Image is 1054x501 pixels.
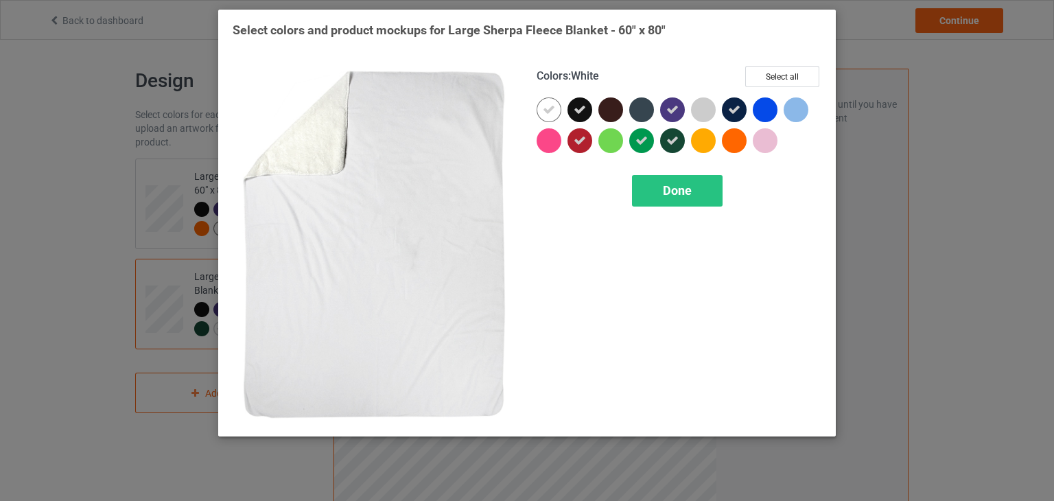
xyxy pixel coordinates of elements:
[233,66,517,422] img: regular.jpg
[571,69,599,82] span: White
[663,183,692,198] span: Done
[537,69,568,82] span: Colors
[233,23,666,37] span: Select colors and product mockups for Large Sherpa Fleece Blanket - 60" x 80"
[537,69,599,84] h4: :
[745,66,819,87] button: Select all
